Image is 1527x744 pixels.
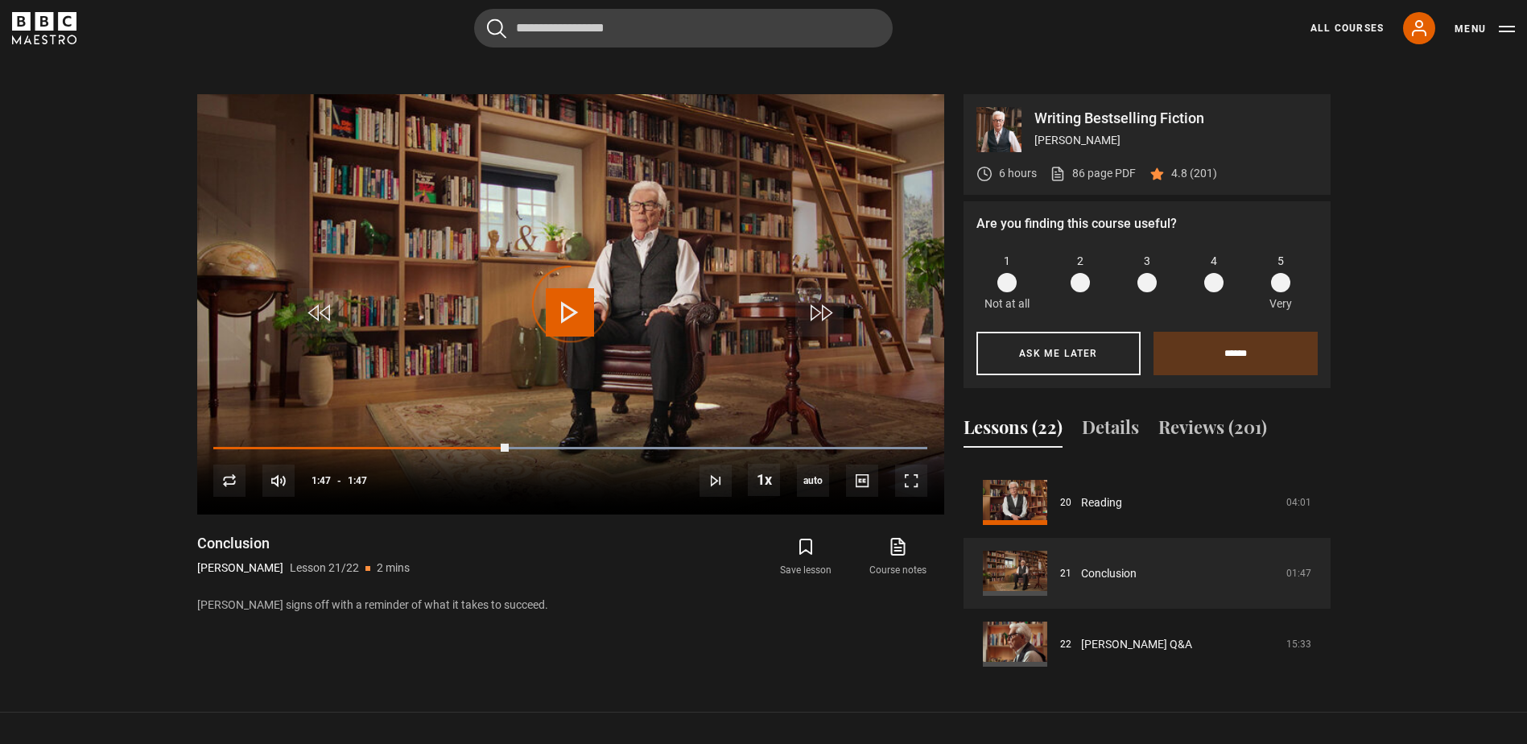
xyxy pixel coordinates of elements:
button: Reviews (201) [1158,414,1267,448]
span: 4 [1211,253,1217,270]
span: auto [797,465,829,497]
input: Search [474,9,893,48]
a: All Courses [1310,21,1384,35]
p: [PERSON_NAME] [1034,132,1318,149]
video-js: Video Player [197,94,944,515]
a: Reading [1081,494,1122,511]
a: [PERSON_NAME] Q&A [1081,636,1192,653]
button: Submit the search query [487,19,506,39]
p: [PERSON_NAME] signs off with a reminder of what it takes to succeed. [197,597,944,614]
p: Are you finding this course useful? [976,214,1318,234]
p: Not at all [984,296,1030,312]
button: Next Lesson [700,465,732,497]
p: Writing Bestselling Fiction [1034,111,1318,126]
p: 2 mins [377,560,410,577]
span: 1 [1004,253,1010,270]
span: - [337,475,341,486]
button: Fullscreen [895,465,927,497]
div: Current quality: 1080p [797,465,829,497]
div: Progress Bar [213,447,927,450]
button: Lessons (22) [964,414,1063,448]
h1: Conclusion [197,534,410,553]
p: [PERSON_NAME] [197,560,283,577]
button: Replay [213,465,246,497]
a: Course notes [852,534,943,581]
span: 1:47 [312,466,331,495]
p: 6 hours [999,165,1037,182]
button: Save lesson [760,534,852,581]
button: Ask me later [976,332,1141,375]
a: 86 page PDF [1050,165,1136,182]
button: Details [1082,414,1139,448]
span: 3 [1144,253,1150,270]
span: 1:47 [348,466,367,495]
span: 2 [1077,253,1083,270]
button: Toggle navigation [1455,21,1515,37]
svg: BBC Maestro [12,12,76,44]
button: Playback Rate [748,464,780,496]
span: 5 [1277,253,1284,270]
a: Conclusion [1081,565,1137,582]
p: Lesson 21/22 [290,560,359,577]
p: 4.8 (201) [1171,165,1217,182]
button: Captions [846,465,878,497]
p: Very [1265,296,1297,312]
button: Mute [262,465,295,497]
